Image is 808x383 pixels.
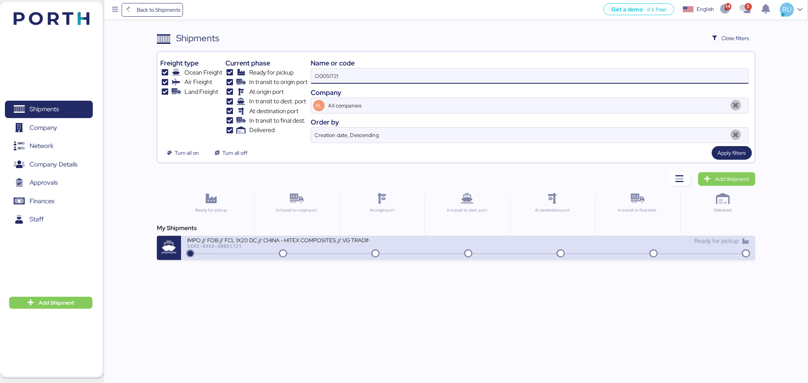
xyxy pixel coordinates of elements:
a: Shipments [5,101,93,118]
span: Ready for pickup [249,68,294,77]
a: Approvals [5,174,93,191]
a: Add Shipment [698,172,755,186]
button: Apply filters [712,146,752,160]
span: Back to Shipments [137,5,180,14]
button: Close filters [706,31,755,45]
span: Company [30,122,57,133]
span: In transit to final dest. [249,116,306,125]
span: At destination port [249,107,299,116]
div: Delivered [684,207,762,213]
span: In transit to origin port [249,78,308,87]
div: Shipments [176,31,219,45]
input: AL [327,98,727,113]
div: Company [311,87,749,98]
div: Ready for pickup [172,207,250,213]
button: Turn all off [208,146,253,160]
span: Close filters [722,34,749,43]
span: Company Details [30,159,77,170]
div: Current phase [225,58,308,68]
span: AL [316,101,323,110]
span: Network [30,140,53,151]
div: Name or code [311,58,749,68]
span: At origin port [249,87,284,97]
span: Delivered [249,126,275,135]
a: Back to Shipments [122,3,183,17]
span: Add Shipment [39,298,74,307]
div: IMPO // FOB // FCL 1X20 DC // CHINA - HITEX COMPOSITES // VG TRADING [187,237,369,243]
a: Finances [5,193,93,210]
div: In transit to final dest. [599,207,677,213]
div: English [697,5,714,13]
div: At destination port [513,207,591,213]
span: In transit to dest. port [249,97,306,106]
span: Turn all off [222,148,247,157]
div: My Shipments [157,224,755,233]
a: Company Details [5,156,93,173]
span: Staff [30,214,44,225]
span: Ocean Freight [184,68,222,77]
div: Freight type [160,58,222,68]
span: Turn all on [175,148,199,157]
div: XXXX-XXXX-O0051721 [187,243,369,249]
a: Company [5,119,93,137]
span: Finances [30,196,54,207]
button: Turn all on [160,146,205,160]
a: Staff [5,211,93,228]
span: Ready for pickup [694,237,739,245]
span: Apply filters [718,148,746,157]
span: Land Freight [184,87,218,97]
a: Network [5,137,93,155]
span: RU [783,5,791,14]
span: Air Freight [184,78,212,87]
div: At origin port [343,207,421,213]
span: Approvals [30,177,58,188]
span: Shipments [30,104,59,115]
button: Menu [109,3,122,16]
div: In transit to dest. port [428,207,506,213]
button: Add Shipment [9,297,92,309]
span: Add Shipment [716,174,749,184]
div: In transit to origin port [258,207,336,213]
div: Order by [311,117,749,127]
